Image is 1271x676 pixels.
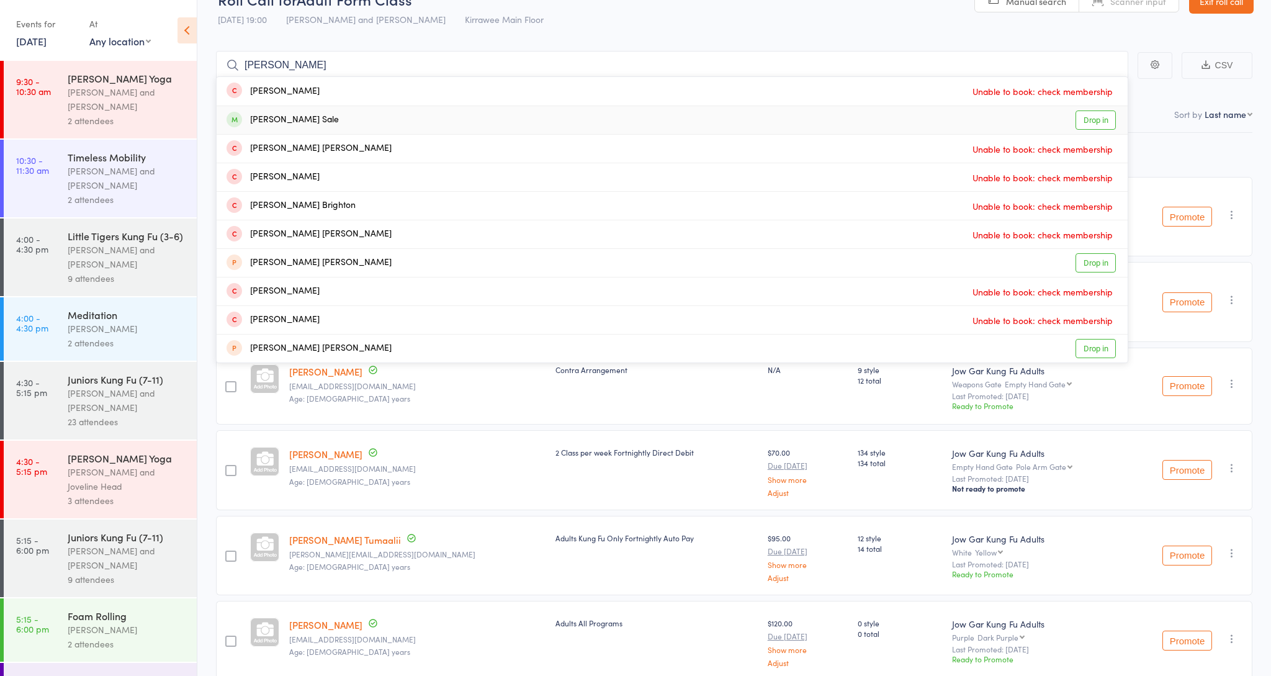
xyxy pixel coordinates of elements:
[68,530,186,544] div: Juniors Kung Fu (7-11)
[952,474,1119,483] small: Last Promoted: [DATE]
[969,311,1116,330] span: Unable to book: check membership
[16,313,48,333] time: 4:00 - 4:30 pm
[68,372,186,386] div: Juniors Kung Fu (7-11)
[289,393,410,403] span: Age: [DEMOGRAPHIC_DATA] years
[289,646,410,657] span: Age: [DEMOGRAPHIC_DATA] years
[289,382,546,390] small: carolynsamsa@gmail.com
[4,219,197,296] a: 4:00 -4:30 pmLittle Tigers Kung Fu (3-6)[PERSON_NAME] and [PERSON_NAME]9 attendees
[952,392,1119,400] small: Last Promoted: [DATE]
[68,415,186,429] div: 23 attendees
[858,457,942,468] span: 134 total
[952,548,1119,556] div: White
[227,199,356,213] div: [PERSON_NAME] Brighton
[1162,292,1212,312] button: Promote
[952,400,1119,411] div: Ready to Promote
[227,142,392,156] div: [PERSON_NAME] [PERSON_NAME]
[289,464,546,473] small: nstella71@hotmail.com
[858,375,942,385] span: 12 total
[227,113,339,127] div: [PERSON_NAME] Sale
[68,243,186,271] div: [PERSON_NAME] and [PERSON_NAME]
[68,192,186,207] div: 2 attendees
[952,380,1119,388] div: Weapons Gate
[977,633,1018,641] div: Dark Purple
[68,150,186,164] div: Timeless Mobility
[289,561,410,572] span: Age: [DEMOGRAPHIC_DATA] years
[1076,110,1116,130] a: Drop in
[68,322,186,336] div: [PERSON_NAME]
[768,475,848,484] a: Show more
[289,550,546,559] small: elijah.m.tumaalii@gmail.com
[952,533,1119,545] div: Jow Gar Kung Fu Adults
[952,569,1119,579] div: Ready to Promote
[227,84,320,99] div: [PERSON_NAME]
[4,140,197,217] a: 10:30 -11:30 amTimeless Mobility[PERSON_NAME] and [PERSON_NAME]2 attendees
[858,533,942,543] span: 12 style
[4,598,197,662] a: 5:15 -6:00 pmFoam Rolling[PERSON_NAME]2 attendees
[768,533,848,582] div: $95.00
[952,484,1119,493] div: Not ready to promote
[952,364,1119,377] div: Jow Gar Kung Fu Adults
[68,623,186,637] div: [PERSON_NAME]
[768,618,848,667] div: $120.00
[16,377,47,397] time: 4:30 - 5:15 pm
[68,114,186,128] div: 2 attendees
[969,140,1116,158] span: Unable to book: check membership
[1162,631,1212,651] button: Promote
[289,448,362,461] a: [PERSON_NAME]
[16,34,47,48] a: [DATE]
[289,365,362,378] a: [PERSON_NAME]
[768,461,848,470] small: Due [DATE]
[768,364,848,375] div: N/A
[858,543,942,554] span: 14 total
[1174,108,1202,120] label: Sort by
[68,271,186,286] div: 9 attendees
[1162,460,1212,480] button: Promote
[1162,546,1212,566] button: Promote
[768,659,848,667] a: Adjust
[16,456,47,476] time: 4:30 - 5:15 pm
[289,533,401,546] a: [PERSON_NAME] Tumaalii
[1205,108,1246,120] div: Last name
[858,447,942,457] span: 134 style
[68,229,186,243] div: Little Tigers Kung Fu (3-6)
[1162,207,1212,227] button: Promote
[969,225,1116,244] span: Unable to book: check membership
[68,609,186,623] div: Foam Rolling
[768,632,848,641] small: Due [DATE]
[289,618,362,631] a: [PERSON_NAME]
[68,451,186,465] div: [PERSON_NAME] Yoga
[952,633,1119,641] div: Purple
[465,13,544,25] span: Kirrawee Main Floor
[68,493,186,508] div: 3 attendees
[68,572,186,587] div: 9 attendees
[227,170,320,184] div: [PERSON_NAME]
[4,520,197,597] a: 5:15 -6:00 pmJuniors Kung Fu (7-11)[PERSON_NAME] and [PERSON_NAME]9 attendees
[1162,376,1212,396] button: Promote
[4,297,197,361] a: 4:00 -4:30 pmMeditation[PERSON_NAME]2 attendees
[952,462,1119,471] div: Empty Hand Gate
[952,654,1119,664] div: Ready to Promote
[68,71,186,85] div: [PERSON_NAME] Yoga
[227,256,392,270] div: [PERSON_NAME] [PERSON_NAME]
[16,535,49,555] time: 5:15 - 6:00 pm
[952,645,1119,654] small: Last Promoted: [DATE]
[227,284,320,299] div: [PERSON_NAME]
[68,637,186,651] div: 2 attendees
[218,13,267,25] span: [DATE] 19:00
[68,164,186,192] div: [PERSON_NAME] and [PERSON_NAME]
[286,13,446,25] span: [PERSON_NAME] and [PERSON_NAME]
[1005,380,1066,388] div: Empty Hand Gate
[969,168,1116,187] span: Unable to book: check membership
[16,76,51,96] time: 9:30 - 10:30 am
[952,447,1119,459] div: Jow Gar Kung Fu Adults
[16,155,49,175] time: 10:30 - 11:30 am
[969,82,1116,101] span: Unable to book: check membership
[858,618,942,628] span: 0 style
[89,14,151,34] div: At
[555,364,758,375] div: Contra Arrangement
[227,313,320,327] div: [PERSON_NAME]
[89,34,151,48] div: Any location
[68,85,186,114] div: [PERSON_NAME] and [PERSON_NAME]
[68,308,186,322] div: Meditation
[68,336,186,350] div: 2 attendees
